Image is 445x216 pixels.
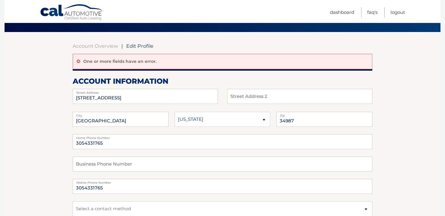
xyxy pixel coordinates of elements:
[73,112,169,127] input: City
[73,179,372,184] label: Mobile Phone Number
[40,4,104,21] a: Cal Automotive
[73,77,372,86] h2: account information
[391,7,405,17] a: Logout
[73,156,372,172] input: Business Phone Number
[73,179,372,194] input: Mobile Phone Number
[330,7,354,17] a: Dashboard
[227,89,372,104] input: Street Address 2
[276,112,372,117] label: Zip
[73,134,372,149] input: Home Phone Number
[73,89,218,94] label: Street Address
[83,59,157,64] p: One or more fields have an error.
[73,43,118,49] a: Account Overview
[121,43,123,49] span: |
[73,89,218,104] input: Street Address 2
[276,112,372,127] input: Zip
[73,134,372,139] label: Home Phone Number
[367,7,377,17] a: FAQ's
[126,43,153,49] span: Edit Profile
[73,112,169,117] label: City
